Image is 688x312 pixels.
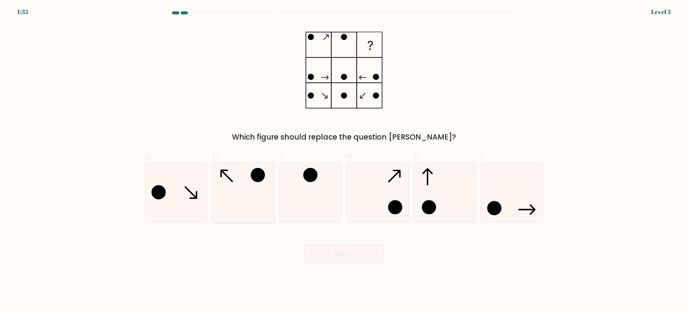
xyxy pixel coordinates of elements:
[414,150,420,162] span: e.
[651,7,671,17] div: Level 3
[481,150,485,162] span: f.
[17,7,28,17] div: 1:35
[304,245,384,264] button: Next
[212,150,220,162] span: b.
[346,150,354,162] span: d.
[145,150,152,162] span: a.
[279,150,286,162] span: c.
[149,132,539,143] div: Which figure should replace the question [PERSON_NAME]?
